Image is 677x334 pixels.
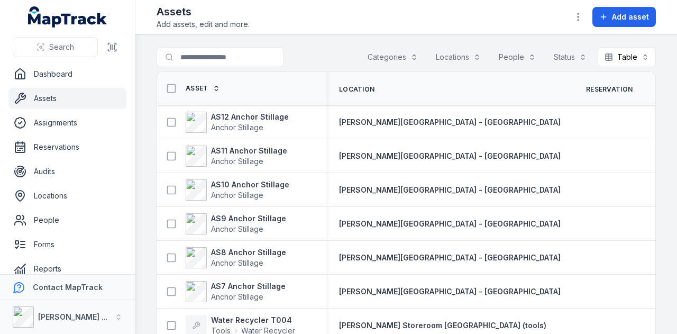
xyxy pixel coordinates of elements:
[339,118,561,127] span: [PERSON_NAME][GEOGRAPHIC_DATA] - [GEOGRAPHIC_DATA]
[339,151,561,160] span: [PERSON_NAME][GEOGRAPHIC_DATA] - [GEOGRAPHIC_DATA]
[339,252,561,263] a: [PERSON_NAME][GEOGRAPHIC_DATA] - [GEOGRAPHIC_DATA]
[211,213,286,224] strong: AS9 Anchor Stillage
[186,84,220,93] a: Asset
[211,315,295,326] strong: Water Recycler T004
[211,112,289,122] strong: AS12 Anchor Stillage
[492,47,543,67] button: People
[211,123,263,132] span: Anchor Stillage
[38,312,125,321] strong: [PERSON_NAME] Group
[592,7,656,27] button: Add asset
[8,258,126,279] a: Reports
[8,137,126,158] a: Reservations
[8,64,126,85] a: Dashboard
[33,283,103,292] strong: Contact MapTrack
[49,42,74,52] span: Search
[211,146,287,156] strong: AS11 Anchor Stillage
[211,292,263,301] span: Anchor Stillage
[339,287,561,296] span: [PERSON_NAME][GEOGRAPHIC_DATA] - [GEOGRAPHIC_DATA]
[339,321,546,330] span: [PERSON_NAME] Storeroom [GEOGRAPHIC_DATA] (tools)
[339,185,561,195] a: [PERSON_NAME][GEOGRAPHIC_DATA] - [GEOGRAPHIC_DATA]
[186,247,286,268] a: AS8 Anchor StillageAnchor Stillage
[157,4,250,19] h2: Assets
[211,224,263,233] span: Anchor Stillage
[339,185,561,194] span: [PERSON_NAME][GEOGRAPHIC_DATA] - [GEOGRAPHIC_DATA]
[339,117,561,128] a: [PERSON_NAME][GEOGRAPHIC_DATA] - [GEOGRAPHIC_DATA]
[339,151,561,161] a: [PERSON_NAME][GEOGRAPHIC_DATA] - [GEOGRAPHIC_DATA]
[211,258,263,267] span: Anchor Stillage
[8,185,126,206] a: Locations
[186,84,208,93] span: Asset
[8,161,126,182] a: Audits
[8,234,126,255] a: Forms
[586,85,633,94] span: Reservation
[8,112,126,133] a: Assignments
[339,85,374,94] span: Location
[186,179,289,201] a: AS10 Anchor StillageAnchor Stillage
[186,112,289,133] a: AS12 Anchor StillageAnchor Stillage
[429,47,488,67] button: Locations
[339,253,561,262] span: [PERSON_NAME][GEOGRAPHIC_DATA] - [GEOGRAPHIC_DATA]
[339,219,561,229] a: [PERSON_NAME][GEOGRAPHIC_DATA] - [GEOGRAPHIC_DATA]
[211,191,263,200] span: Anchor Stillage
[13,37,98,57] button: Search
[339,320,546,331] a: [PERSON_NAME] Storeroom [GEOGRAPHIC_DATA] (tools)
[186,213,286,234] a: AS9 Anchor StillageAnchor Stillage
[157,19,250,30] span: Add assets, edit and more.
[211,247,286,258] strong: AS8 Anchor Stillage
[211,157,263,166] span: Anchor Stillage
[598,47,656,67] button: Table
[28,6,107,28] a: MapTrack
[8,210,126,231] a: People
[186,281,286,302] a: AS7 Anchor StillageAnchor Stillage
[361,47,425,67] button: Categories
[211,179,289,190] strong: AS10 Anchor Stillage
[186,146,287,167] a: AS11 Anchor StillageAnchor Stillage
[339,219,561,228] span: [PERSON_NAME][GEOGRAPHIC_DATA] - [GEOGRAPHIC_DATA]
[8,88,126,109] a: Assets
[547,47,593,67] button: Status
[211,281,286,292] strong: AS7 Anchor Stillage
[339,286,561,297] a: [PERSON_NAME][GEOGRAPHIC_DATA] - [GEOGRAPHIC_DATA]
[612,12,649,22] span: Add asset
